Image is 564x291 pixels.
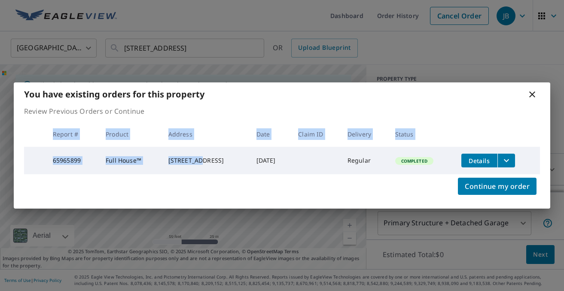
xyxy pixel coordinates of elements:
[162,121,250,147] th: Address
[465,180,530,192] span: Continue my order
[461,154,497,167] button: detailsBtn-65965899
[291,121,341,147] th: Claim ID
[24,88,204,100] b: You have existing orders for this property
[99,147,162,174] td: Full House™
[250,147,292,174] td: [DATE]
[250,121,292,147] th: Date
[24,106,540,116] p: Review Previous Orders or Continue
[458,178,537,195] button: Continue my order
[46,121,99,147] th: Report #
[341,121,388,147] th: Delivery
[46,147,99,174] td: 65965899
[396,158,433,164] span: Completed
[466,157,492,165] span: Details
[497,154,515,167] button: filesDropdownBtn-65965899
[388,121,454,147] th: Status
[99,121,162,147] th: Product
[341,147,388,174] td: Regular
[168,156,243,165] div: [STREET_ADDRESS]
